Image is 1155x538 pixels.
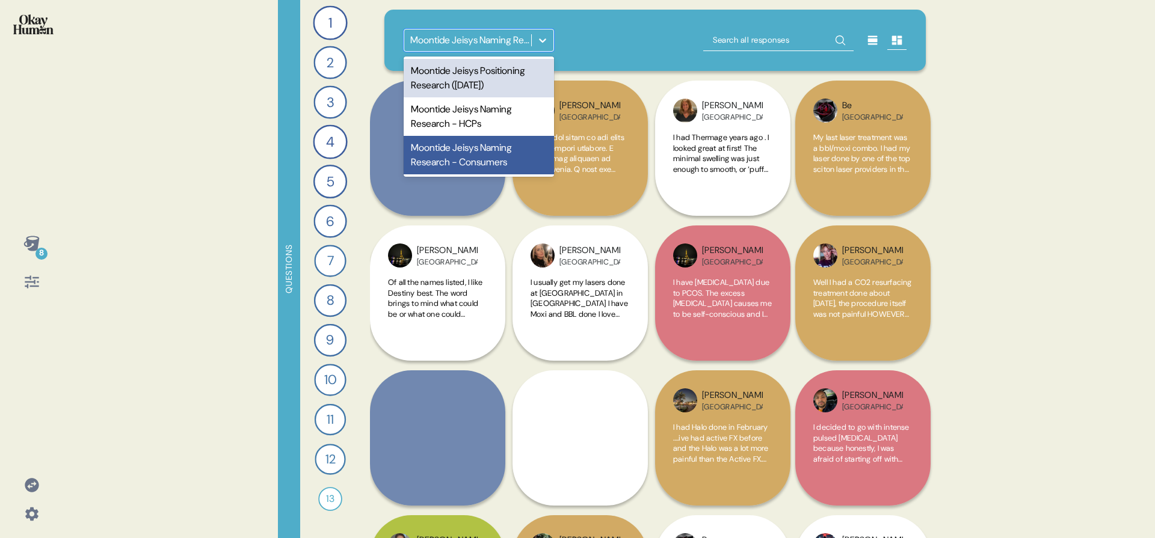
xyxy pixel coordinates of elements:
div: [GEOGRAPHIC_DATA] [702,257,763,267]
div: 11 [315,404,346,435]
div: [GEOGRAPHIC_DATA] [417,257,478,267]
input: Search all responses [703,29,854,51]
div: Moontide Jeisys Naming Research - Consumers [404,136,554,174]
div: Moontide Jeisys Positioning Research ([DATE]) [404,59,554,97]
div: 13 [318,487,342,511]
div: Moontide Jeisys Naming Research - HCPs [404,97,554,136]
img: profilepic_8903977899705303.jpg [813,99,837,123]
div: 8 [35,248,48,260]
img: profilepic_24098596453077383.jpg [388,243,412,267]
div: [PERSON_NAME] [842,244,903,257]
span: My last laser treatment was a bbl/moxi combo. I had my laser done by one of the top sciton laser ... [813,132,913,480]
div: [PERSON_NAME] [702,244,763,257]
div: [PERSON_NAME] [842,389,903,402]
div: 10 [314,364,346,396]
div: 1 [313,5,347,40]
div: [PERSON_NAME] [417,244,478,257]
div: [PERSON_NAME] [559,99,620,112]
img: profilepic_9954803084577002.jpg [813,388,837,412]
div: [GEOGRAPHIC_DATA] [842,112,903,122]
div: 9 [314,324,346,356]
div: [GEOGRAPHIC_DATA] [559,257,620,267]
div: [PERSON_NAME] [702,99,763,112]
div: [GEOGRAPHIC_DATA] [559,112,620,122]
div: 12 [315,444,345,474]
img: profilepic_9725921084151912.jpg [673,99,697,123]
img: profilepic_24125576667028276.jpg [813,243,837,267]
img: okayhuman.3b1b6348.png [13,14,54,34]
div: 6 [313,204,346,237]
div: 2 [313,46,346,79]
img: profilepic_24098596453077383.jpg [673,243,697,267]
div: 4 [313,124,347,159]
div: [GEOGRAPHIC_DATA] [702,112,763,122]
div: 7 [314,245,346,277]
div: 8 [314,284,346,317]
div: Be [842,99,903,112]
img: profilepic_23975156182076250.jpg [531,243,555,267]
div: [PERSON_NAME] [702,389,763,402]
span: I had Thermage years ago . I looked great at first! The minimal swelling was just enough to smoot... [673,132,772,480]
div: 3 [313,85,346,118]
img: profilepic_9885678764847864.jpg [673,388,697,412]
div: [PERSON_NAME] [559,244,620,257]
div: 5 [313,165,347,198]
div: [GEOGRAPHIC_DATA] [702,402,763,412]
div: [GEOGRAPHIC_DATA] [842,402,903,412]
div: [GEOGRAPHIC_DATA] [842,257,903,267]
div: Moontide Jeisys Naming Research - Consumers [410,33,532,47]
